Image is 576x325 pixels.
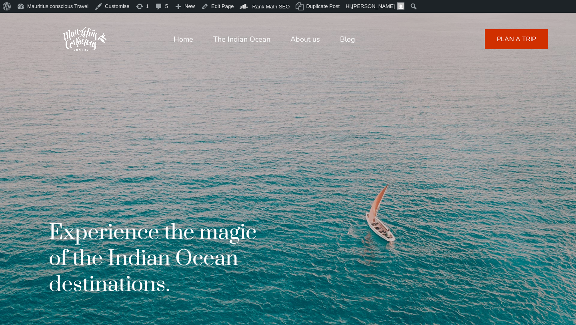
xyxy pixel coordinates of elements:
a: Home [174,30,193,49]
a: PLAN A TRIP [485,29,548,49]
a: The Indian Ocean [213,30,270,49]
a: About us [290,30,320,49]
h1: Experience the magic of the Indian Ocean destinations. [49,220,267,298]
a: Blog [340,30,355,49]
span: [PERSON_NAME] [352,3,395,9]
span: Rank Math SEO [252,4,290,10]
